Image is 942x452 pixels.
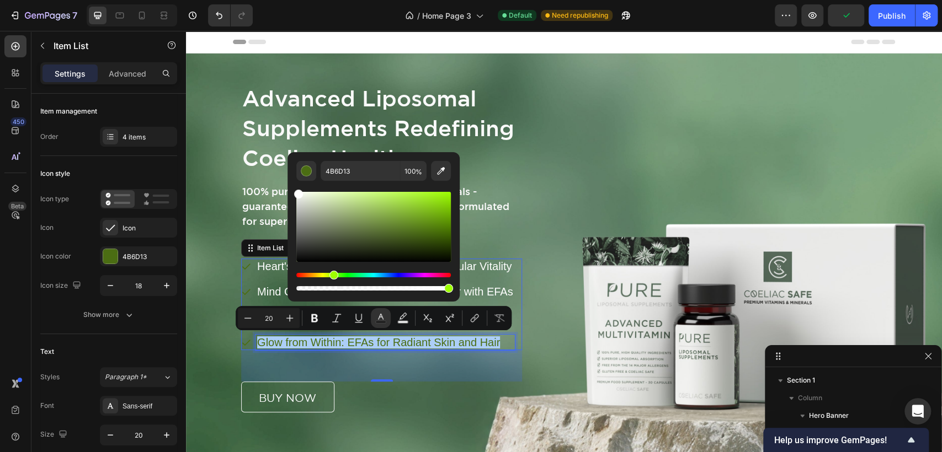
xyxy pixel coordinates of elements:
[509,10,532,20] span: Default
[40,427,70,442] div: Size
[787,375,815,386] span: Section 1
[40,372,60,382] div: Styles
[105,372,147,382] span: Paragraph 1*
[296,273,451,277] div: Hue
[321,161,400,181] input: E.g FFFFFF
[774,433,918,446] button: Show survey - Help us improve GemPages!
[109,68,146,79] p: Advanced
[416,166,422,178] span: %
[100,367,177,387] button: Paragraph 1*
[236,306,512,330] div: Editor contextual toolbar
[40,194,69,204] div: Icon type
[40,347,54,357] div: Text
[798,392,822,403] span: Column
[72,9,77,22] p: 7
[123,401,174,411] div: Sans-serif
[54,39,147,52] p: Item List
[40,106,97,116] div: Item management
[123,252,174,262] div: 4B6D13
[10,117,26,126] div: 450
[83,309,135,320] div: Show more
[40,169,70,179] div: Icon style
[904,398,931,424] div: Open Intercom Messenger
[8,202,26,211] div: Beta
[4,4,82,26] button: 7
[40,401,54,411] div: Font
[809,410,849,421] span: Hero Banner
[55,68,86,79] p: Settings
[208,4,253,26] div: Undo/Redo
[869,4,915,26] button: Publish
[878,10,906,21] div: Publish
[40,305,177,325] button: Show more
[774,435,904,445] span: Help us improve GemPages!
[40,251,71,261] div: Icon color
[417,10,420,21] span: /
[40,278,83,293] div: Icon size
[422,10,471,21] span: Home Page 3
[123,223,174,233] div: Icon
[40,132,58,142] div: Order
[186,31,942,452] iframe: Design area
[40,223,54,233] div: Icon
[123,132,174,142] div: 4 items
[552,10,608,20] span: Need republishing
